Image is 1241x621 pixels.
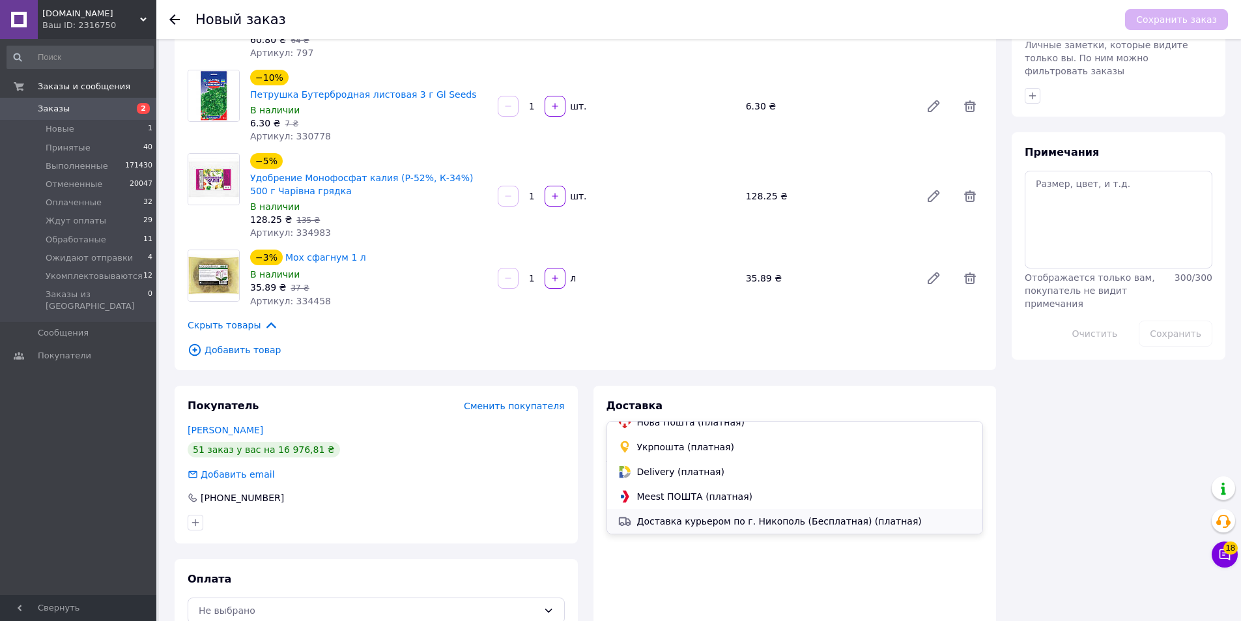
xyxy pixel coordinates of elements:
span: Ждут оплаты [46,215,106,227]
span: Добавить товар [188,343,983,357]
div: 128.25 ₴ [741,187,915,205]
span: 32 [143,197,152,209]
span: Доставка курьером по г. Никополь (Бесплатная) (платная) [637,515,973,528]
span: Нова Пошта (платная) [637,416,973,429]
div: Новый заказ [195,13,286,27]
span: Покупатели [38,350,91,362]
span: Укрпошта (платная) [637,440,973,454]
a: Удобрение Монофосфат калия (Р-52%, К-34%) 500 г Чарівна грядка [250,173,473,196]
span: Скрыть товары [188,318,278,332]
span: Ожидают отправки [46,252,133,264]
div: Добавить email [186,468,276,481]
input: Поиск [7,46,154,69]
span: 4 [148,252,152,264]
span: Покупатель [188,399,259,412]
div: Вернуться назад [169,13,180,26]
span: Выполненные [46,160,108,172]
div: 35.89 ₴ [741,269,915,287]
img: Удобрение Монофосфат калия (Р-52%, К-34%) 500 г Чарівна грядка [188,154,239,205]
span: Оплата [188,573,231,585]
div: шт. [567,190,588,203]
span: 40 [143,142,152,154]
span: Артикул: 330778 [250,131,331,141]
span: 7 ₴ [285,119,298,128]
span: 64 ₴ [291,36,309,45]
a: Редактировать [920,265,947,291]
span: Обработаные [46,234,106,246]
span: 1 [148,123,152,135]
span: 35.89 ₴ [250,282,286,293]
span: 0 [148,289,152,312]
a: Петрушка Бутербродная листовая 3 г Gl Seeds [250,89,477,100]
span: Личные заметки, которые видите только вы. По ним можно фильтровать заказы [1025,40,1188,76]
span: Удалить [957,93,983,119]
span: 12 [143,270,152,282]
span: Сменить покупателя [464,401,564,411]
span: В наличии [250,201,300,212]
span: 6.30 ₴ [250,118,280,128]
span: Заказы [38,103,70,115]
span: 11 [143,234,152,246]
span: Удалить [957,183,983,209]
span: 37 ₴ [291,283,309,293]
span: 18 [1223,538,1238,551]
span: Укомплектовываются [46,270,143,282]
div: 6.30 ₴ [741,97,915,115]
span: Артикул: 797 [250,48,313,58]
span: Сообщения [38,327,89,339]
span: 135 ₴ [296,216,320,225]
div: л [567,272,577,285]
div: −10% [250,70,289,85]
span: Артикул: 334458 [250,296,331,306]
a: Редактировать [920,93,947,119]
span: Agroretail.com.ua [42,8,140,20]
a: [PERSON_NAME] [188,425,263,435]
button: Чат с покупателем18 [1212,542,1238,568]
img: Мох сфагнум 1 л [188,250,239,301]
span: Доставка [606,399,663,412]
span: В наличии [250,105,300,115]
span: 60.80 ₴ [250,35,286,45]
span: 2 [137,103,150,114]
span: 171430 [125,160,152,172]
a: Мох сфагнум 1 л [285,252,366,263]
img: Петрушка Бутербродная листовая 3 г Gl Seeds [188,70,239,121]
span: Заказы и сообщения [38,81,130,93]
div: −5% [250,153,283,169]
span: 29 [143,215,152,227]
span: Новые [46,123,74,135]
span: 128.25 ₴ [250,214,292,225]
span: Заказы из [GEOGRAPHIC_DATA] [46,289,148,312]
span: Примечания [1025,146,1099,158]
span: [PHONE_NUMBER] [201,493,284,503]
div: Ваш ID: 2316750 [42,20,156,31]
span: Meest ПОШТА (платная) [637,490,973,503]
a: Редактировать [920,183,947,209]
span: Принятые [46,142,91,154]
span: 20047 [130,179,152,190]
span: 300 / 300 [1175,272,1212,283]
div: шт. [567,100,588,113]
div: 51 заказ у вас на 16 976,81 ₴ [188,442,340,457]
span: Удалить [957,265,983,291]
span: Оплаченные [46,197,102,209]
span: Артикул: 334983 [250,227,331,238]
div: Добавить email [199,468,276,481]
div: −3% [250,250,283,265]
span: Отмененные [46,179,102,190]
span: Отображается только вам, покупатель не видит примечания [1025,272,1155,309]
span: В наличии [250,269,300,280]
span: Delivery (платная) [637,465,973,478]
div: Не выбрано [199,603,538,618]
